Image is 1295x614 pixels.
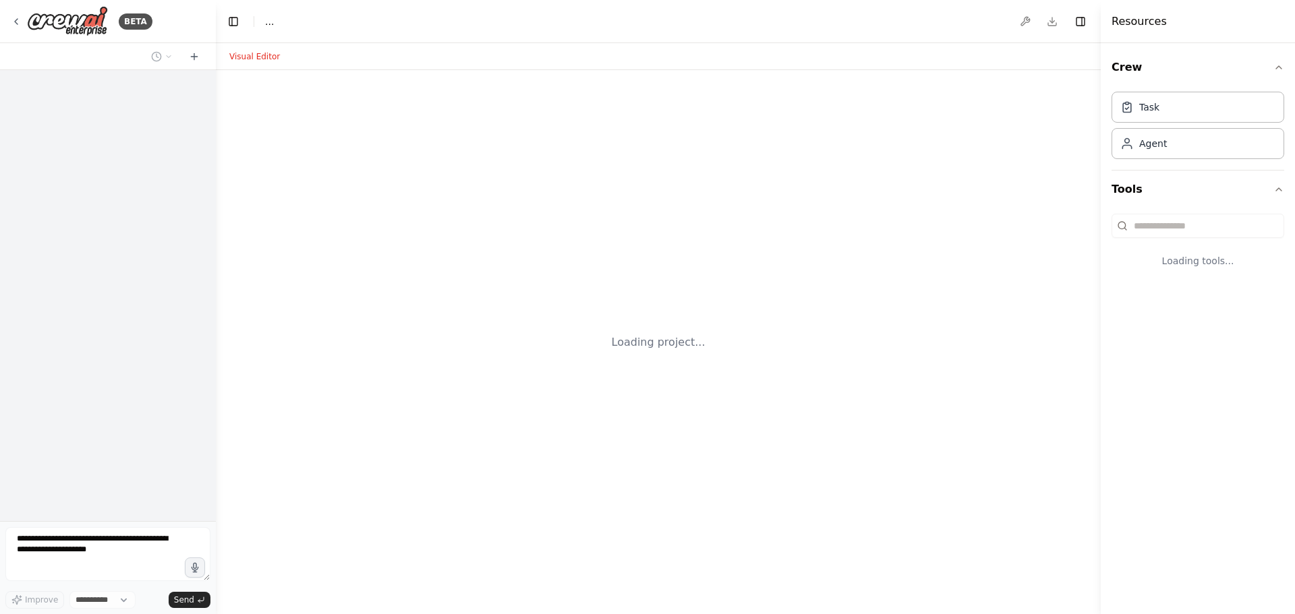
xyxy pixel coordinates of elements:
button: Send [169,592,210,608]
h4: Resources [1112,13,1167,30]
div: Loading project... [612,334,706,350]
img: Logo [27,6,108,36]
button: Hide right sidebar [1071,12,1090,31]
button: Switch to previous chat [146,49,178,65]
button: Crew [1112,49,1284,86]
button: Hide left sidebar [224,12,243,31]
button: Start a new chat [183,49,205,65]
button: Visual Editor [221,49,288,65]
span: Improve [25,594,58,605]
button: Tools [1112,171,1284,208]
div: Crew [1112,86,1284,170]
div: Loading tools... [1112,243,1284,278]
div: BETA [119,13,152,30]
div: Agent [1139,137,1167,150]
span: ... [265,15,274,28]
button: Click to speak your automation idea [185,557,205,578]
button: Improve [5,591,64,609]
div: Tools [1112,208,1284,289]
nav: breadcrumb [265,15,274,28]
span: Send [174,594,194,605]
div: Task [1139,100,1159,114]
